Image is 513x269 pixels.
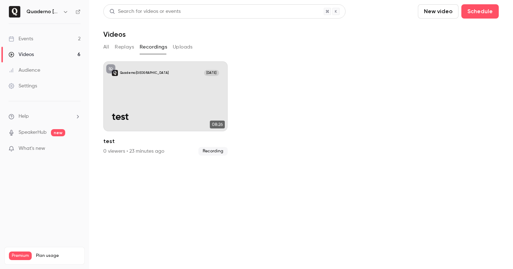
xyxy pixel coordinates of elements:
[9,6,20,17] img: Quaderno España
[26,8,60,15] h6: Quaderno [GEOGRAPHIC_DATA]
[9,113,81,120] li: help-dropdown-opener
[103,137,228,146] h2: test
[103,148,164,155] div: 0 viewers • 23 minutes ago
[198,147,228,156] span: Recording
[103,61,228,156] li: test
[51,129,65,136] span: new
[109,8,181,15] div: Search for videos or events
[103,61,228,156] a: testQuaderno [GEOGRAPHIC_DATA][DATE]test08:26test0 viewers • 23 minutes agoRecording
[19,113,29,120] span: Help
[72,146,81,152] iframe: Noticeable Trigger
[9,51,34,58] div: Videos
[112,112,219,123] p: test
[19,145,45,152] span: What's new
[204,70,219,76] span: [DATE]
[140,41,167,53] button: Recordings
[9,67,40,74] div: Audience
[103,30,126,39] h1: Videos
[173,41,193,53] button: Uploads
[9,35,33,42] div: Events
[418,4,458,19] button: New video
[19,129,47,136] a: SpeakerHub
[210,121,225,128] span: 08:26
[106,64,115,73] button: unpublished
[103,61,499,156] ul: Videos
[103,41,109,53] button: All
[115,41,134,53] button: Replays
[9,252,32,260] span: Premium
[9,82,37,90] div: Settings
[36,253,80,259] span: Plan usage
[103,4,499,265] section: Videos
[120,71,169,75] p: Quaderno [GEOGRAPHIC_DATA]
[461,4,499,19] button: Schedule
